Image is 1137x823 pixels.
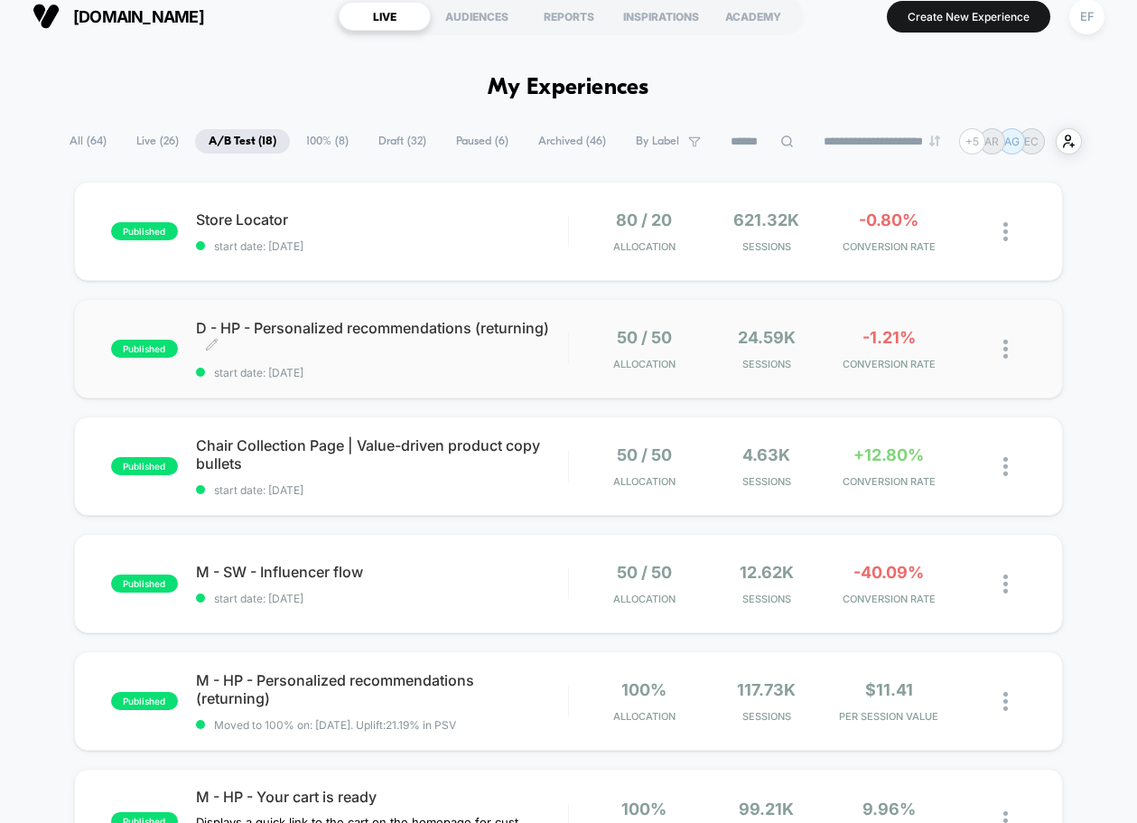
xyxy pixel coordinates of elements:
span: published [111,692,178,710]
span: published [111,222,178,240]
span: M - SW - Influencer flow [196,563,568,581]
div: ACADEMY [707,2,799,31]
span: 50 / 50 [617,445,672,464]
span: start date: [DATE] [196,366,568,379]
span: Sessions [710,475,824,488]
span: 80 / 20 [616,210,672,229]
span: Live ( 26 ) [123,129,192,154]
span: 50 / 50 [617,563,672,582]
div: REPORTS [523,2,615,31]
span: PER SESSION VALUE [832,710,946,723]
img: Visually logo [33,3,60,30]
span: Allocation [613,710,676,723]
span: Allocation [613,593,676,605]
p: AR [984,135,999,148]
span: 99.21k [739,800,794,818]
div: + 5 [959,128,985,154]
img: end [929,136,940,146]
span: Store Locator [196,210,568,229]
span: 50 / 50 [617,328,672,347]
span: 9.96% [862,800,916,818]
span: 100% [621,680,666,699]
span: A/B Test ( 18 ) [195,129,290,154]
span: 4.63k [742,445,790,464]
span: -40.09% [853,563,924,582]
div: LIVE [339,2,431,31]
span: Chair Collection Page | Value-driven product copy bullets [196,436,568,472]
span: Draft ( 32 ) [365,129,440,154]
img: close [1003,222,1008,241]
span: Archived ( 46 ) [525,129,620,154]
span: M - HP - Your cart is ready [196,788,568,806]
span: 621.32k [733,210,799,229]
span: 100% [621,800,666,818]
span: M - HP - Personalized recommendations (returning) [196,671,568,707]
img: close [1003,692,1008,711]
span: Sessions [710,710,824,723]
span: Sessions [710,240,824,253]
span: $11.41 [865,680,913,699]
span: Allocation [613,358,676,370]
span: 100% ( 8 ) [293,129,362,154]
span: CONVERSION RATE [832,240,946,253]
span: D - HP - Personalized recommendations (returning) [196,319,568,355]
img: close [1003,457,1008,476]
h1: My Experiences [488,75,649,101]
span: -0.80% [859,210,918,229]
span: -1.21% [862,328,916,347]
span: CONVERSION RATE [832,475,946,488]
span: 117.73k [737,680,796,699]
span: By Label [636,135,679,148]
span: All ( 64 ) [56,129,120,154]
span: Sessions [710,593,824,605]
span: start date: [DATE] [196,239,568,253]
span: 12.62k [740,563,794,582]
span: 24.59k [738,328,796,347]
span: published [111,575,178,593]
p: AG [1004,135,1020,148]
span: +12.80% [853,445,924,464]
span: Sessions [710,358,824,370]
img: close [1003,575,1008,594]
img: close [1003,340,1008,359]
div: AUDIENCES [431,2,523,31]
button: Create New Experience [887,1,1050,33]
span: [DOMAIN_NAME] [73,7,204,26]
span: Allocation [613,475,676,488]
div: INSPIRATIONS [615,2,707,31]
span: start date: [DATE] [196,483,568,497]
span: Paused ( 6 ) [443,129,522,154]
span: CONVERSION RATE [832,358,946,370]
p: EC [1024,135,1039,148]
span: published [111,457,178,475]
span: Allocation [613,240,676,253]
button: [DOMAIN_NAME] [27,2,210,31]
span: published [111,340,178,358]
span: start date: [DATE] [196,592,568,605]
span: Moved to 100% on: [DATE] . Uplift: 21.19% in PSV [214,718,456,732]
span: CONVERSION RATE [832,593,946,605]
